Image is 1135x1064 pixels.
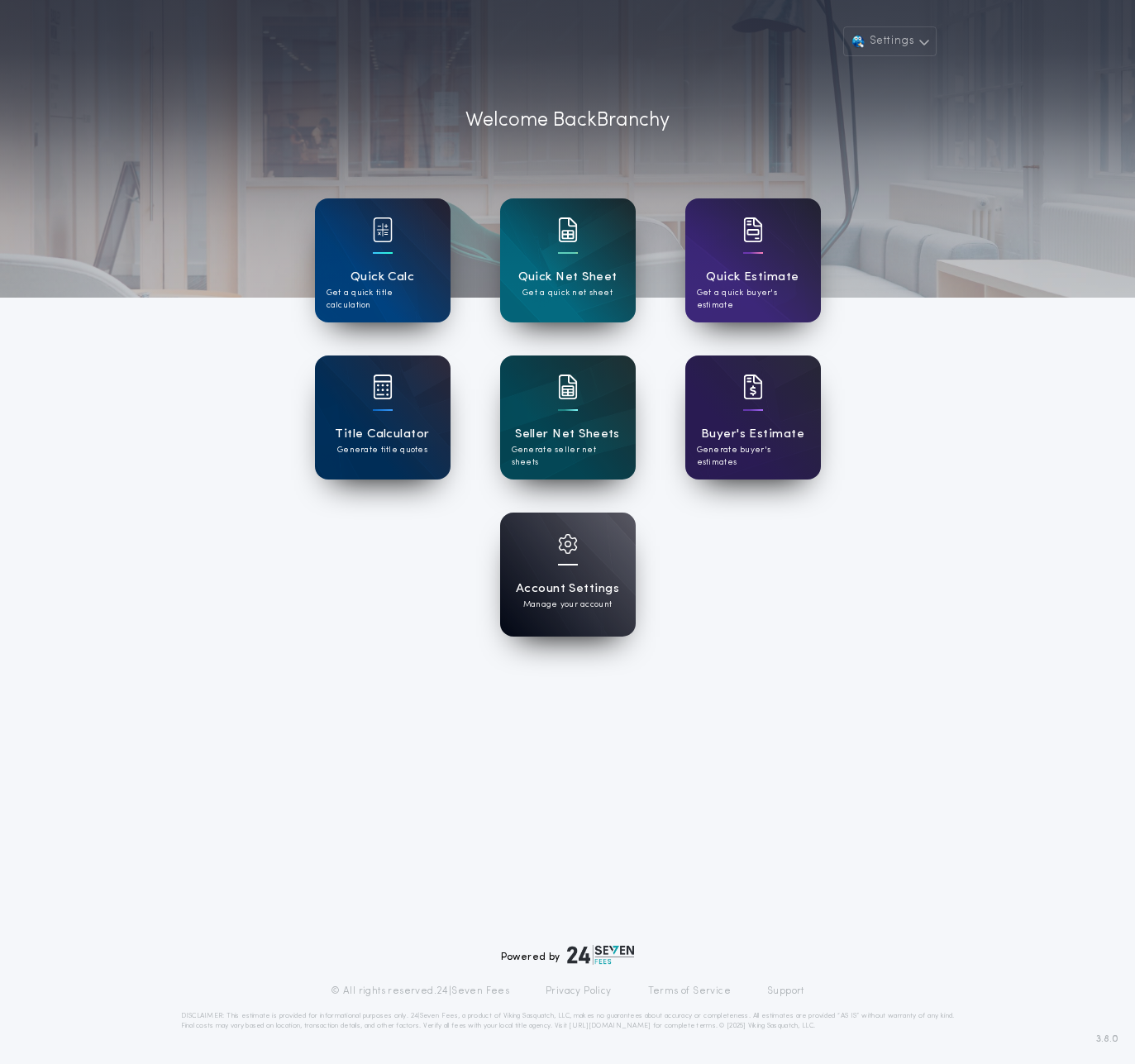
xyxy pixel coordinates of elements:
[843,26,936,56] button: Settings
[500,355,636,480] a: card iconSeller Net SheetsGenerate seller net sheets
[558,217,578,242] img: card icon
[743,375,763,399] img: card icon
[315,355,451,480] a: card iconTitle CalculatorGenerate title quotes
[512,444,624,469] p: Generate seller net sheets
[567,945,635,965] img: logo
[331,985,509,998] p: © All rights reserved. 24|Seven Fees
[697,444,809,469] p: Generate buyer's estimates
[516,580,619,599] h1: Account Settings
[743,217,763,242] img: card icon
[327,287,439,312] p: Get a quick title calculation
[685,198,821,322] a: card iconQuick EstimateGet a quick buyer's estimate
[351,268,415,287] h1: Quick Calc
[569,1023,651,1029] a: [URL][DOMAIN_NAME]
[701,425,804,444] h1: Buyer's Estimate
[546,985,612,998] a: Privacy Policy
[337,444,427,456] p: Generate title quotes
[522,287,613,299] p: Get a quick net sheet
[518,268,618,287] h1: Quick Net Sheet
[558,375,578,399] img: card icon
[850,33,866,50] img: user avatar
[315,198,451,322] a: card iconQuick CalcGet a quick title calculation
[500,513,636,637] a: card iconAccount SettingsManage your account
[706,268,799,287] h1: Quick Estimate
[373,217,393,242] img: card icon
[685,355,821,480] a: card iconBuyer's EstimateGenerate buyer's estimates
[181,1011,955,1031] p: DISCLAIMER: This estimate is provided for informational purposes only. 24|Seven Fees, a product o...
[515,425,620,444] h1: Seller Net Sheets
[500,198,636,322] a: card iconQuick Net SheetGet a quick net sheet
[648,985,731,998] a: Terms of Service
[767,985,804,998] a: Support
[465,106,670,136] p: Welcome Back Branchy
[1096,1032,1118,1047] span: 3.8.0
[523,599,612,611] p: Manage your account
[335,425,429,444] h1: Title Calculator
[373,375,393,399] img: card icon
[558,534,578,554] img: card icon
[501,945,635,965] div: Powered by
[697,287,809,312] p: Get a quick buyer's estimate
